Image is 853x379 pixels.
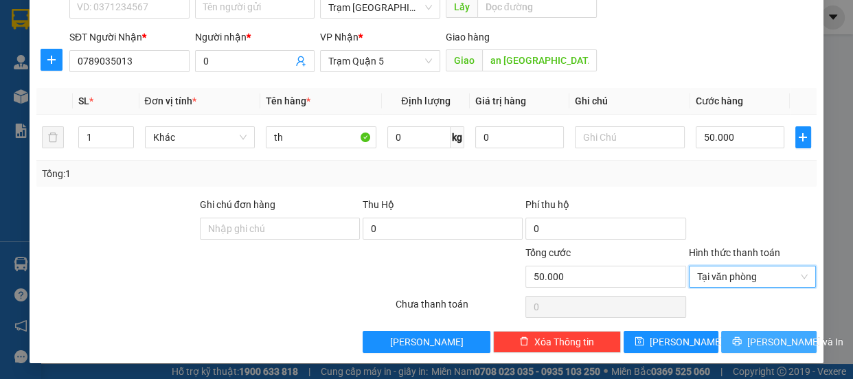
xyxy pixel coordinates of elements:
[153,127,247,148] span: Khác
[295,56,306,67] span: user-add
[519,336,529,347] span: delete
[200,218,360,240] input: Ghi chú đơn hàng
[161,45,310,61] div: 0
[401,95,450,106] span: Định lượng
[69,30,190,45] div: SĐT Người Nhận
[42,126,64,148] button: delete
[482,49,597,71] input: Dọc đường
[161,61,310,80] div: 0862415849
[534,334,594,349] span: Xóa Thông tin
[732,336,742,347] span: printer
[795,126,811,148] button: plus
[475,126,564,148] input: 0
[575,126,685,148] input: Ghi Chú
[696,95,743,106] span: Cước hàng
[796,132,810,143] span: plus
[78,95,89,106] span: SL
[12,12,151,45] div: Trạm [GEOGRAPHIC_DATA]
[390,334,464,349] span: [PERSON_NAME]
[493,331,621,353] button: deleteXóa Thông tin
[266,95,310,106] span: Tên hàng
[363,331,490,353] button: [PERSON_NAME]
[394,297,525,321] div: Chưa thanh toán
[145,95,196,106] span: Đơn vị tính
[12,13,33,27] span: Gửi:
[200,199,275,210] label: Ghi chú đơn hàng
[41,49,62,71] button: plus
[635,336,644,347] span: save
[721,331,816,353] button: printer[PERSON_NAME] và In
[624,331,718,353] button: save[PERSON_NAME]
[42,166,330,181] div: Tổng: 1
[320,32,359,43] span: VP Nhận
[689,247,780,258] label: Hình thức thanh toán
[266,126,376,148] input: VD: Bàn, Ghế
[747,334,843,349] span: [PERSON_NAME] và In
[41,54,62,65] span: plus
[363,199,394,210] span: Thu Hộ
[446,32,490,43] span: Giao hàng
[328,51,432,71] span: Trạm Quận 5
[161,12,310,45] div: Bình Dương ([GEOGRAPHIC_DATA])
[446,49,482,71] span: Giao
[475,95,526,106] span: Giá trị hàng
[161,13,194,27] span: Nhận:
[10,90,32,104] span: CR :
[525,247,571,258] span: Tổng cước
[195,30,315,45] div: Người nhận
[650,334,723,349] span: [PERSON_NAME]
[569,88,691,115] th: Ghi chú
[10,89,153,105] div: 200.000
[525,197,685,218] div: Phí thu hộ
[697,266,808,287] span: Tại văn phòng
[451,126,464,148] span: kg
